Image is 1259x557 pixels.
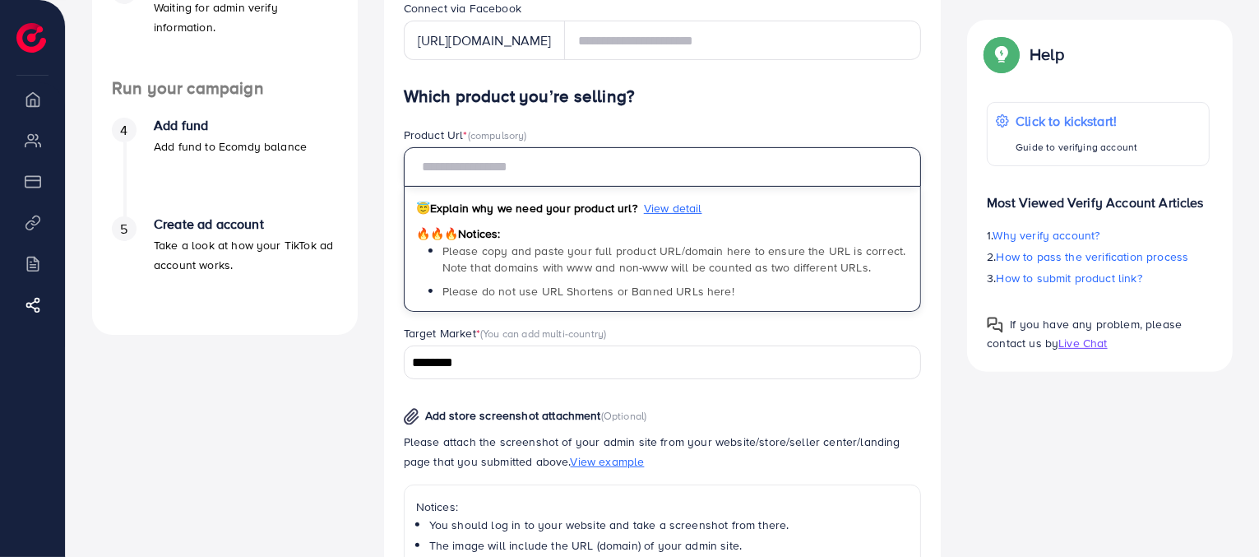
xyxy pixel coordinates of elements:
span: (compulsory) [468,128,527,142]
div: Search for option [404,346,922,379]
span: Live Chat [1058,335,1107,351]
span: If you have any problem, please contact us by [987,316,1182,351]
p: Please attach the screenshot of your admin site from your website/store/seller center/landing pag... [404,432,922,471]
li: The image will include the URL (domain) of your admin site. [429,537,910,554]
span: (You can add multi-country) [480,326,606,341]
span: Please copy and paste your full product URL/domain here to ensure the URL is correct. Note that d... [442,243,906,276]
span: Why verify account? [993,227,1100,244]
label: Product Url [404,127,527,143]
div: [URL][DOMAIN_NAME] [404,21,565,60]
span: Please do not use URL Shortens or Banned URLs here! [442,283,734,299]
span: Explain why we need your product url? [416,200,637,216]
p: Help [1030,44,1064,64]
span: Add store screenshot attachment [425,407,601,424]
img: Popup guide [987,317,1003,333]
p: 3. [987,268,1210,288]
p: Click to kickstart! [1016,111,1137,131]
p: Notices: [416,497,910,517]
span: 🔥🔥🔥 [416,225,458,242]
img: Popup guide [987,39,1016,69]
h4: Add fund [154,118,307,133]
span: (Optional) [601,408,647,423]
h4: Which product you’re selling? [404,86,922,107]
p: Most Viewed Verify Account Articles [987,179,1210,212]
iframe: Chat [1189,483,1247,545]
li: Add fund [92,118,358,216]
span: 5 [120,220,127,239]
img: img [404,408,419,425]
h4: Run your campaign [92,78,358,99]
span: 😇 [416,200,430,216]
h4: Create ad account [154,216,338,232]
span: View example [571,453,645,470]
p: 2. [987,247,1210,267]
span: How to submit product link? [997,270,1142,286]
label: Target Market [404,325,607,341]
span: How to pass the verification process [997,248,1189,265]
p: 1. [987,225,1210,245]
p: Guide to verifying account [1016,137,1137,157]
img: logo [16,23,46,53]
span: View detail [644,200,702,216]
input: Search for option [406,350,900,376]
span: Notices: [416,225,501,242]
li: You should log in to your website and take a screenshot from there. [429,517,910,533]
li: Create ad account [92,216,358,315]
p: Take a look at how your TikTok ad account works. [154,235,338,275]
span: 4 [120,121,127,140]
p: Add fund to Ecomdy balance [154,137,307,156]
